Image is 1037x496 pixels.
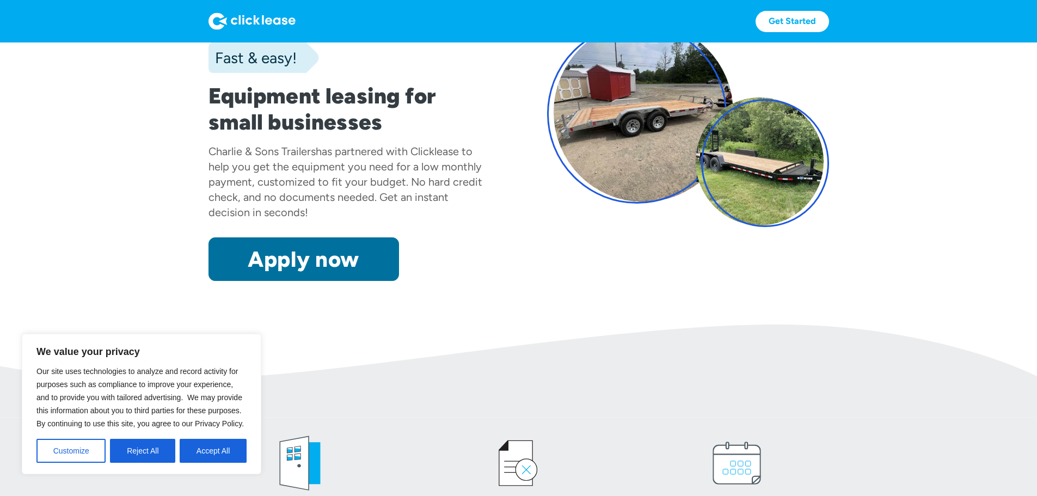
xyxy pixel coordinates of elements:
h1: Equipment leasing for small businesses [208,83,490,135]
img: calendar icon [704,431,770,496]
button: Customize [36,439,106,463]
div: has partnered with Clicklease to help you get the equipment you need for a low monthly payment, c... [208,145,482,219]
span: Our site uses technologies to analyze and record activity for purposes such as compliance to impr... [36,367,244,428]
img: welcome icon [267,431,333,496]
img: credit icon [486,431,551,496]
a: Apply now [208,237,399,281]
div: Fast & easy! [208,47,297,69]
div: We value your privacy [22,334,261,474]
a: Get Started [756,11,829,32]
button: Accept All [180,439,247,463]
p: We value your privacy [36,345,247,358]
img: Logo [208,13,296,30]
button: Reject All [110,439,175,463]
div: Charlie & Sons Trailers [208,145,316,158]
